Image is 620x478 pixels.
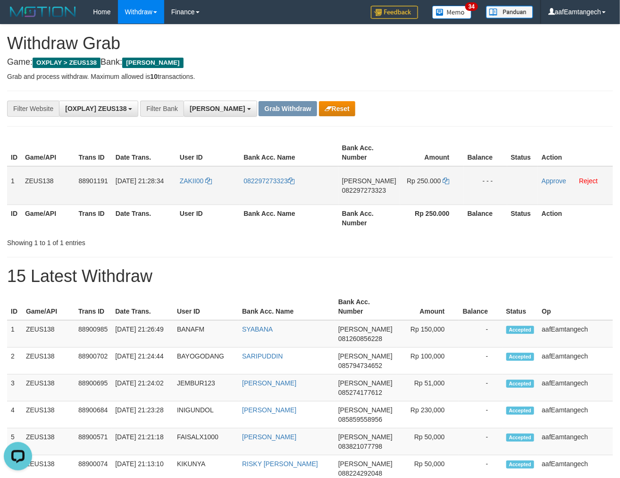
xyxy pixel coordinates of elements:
th: Date Trans. [111,293,173,320]
td: BANAFM [173,320,238,348]
td: ZEUS138 [22,401,75,428]
strong: 10 [150,73,158,80]
span: [PERSON_NAME] [338,406,393,414]
td: Rp 150,000 [396,320,459,348]
th: ID [7,205,21,231]
a: [PERSON_NAME] [242,406,296,414]
td: BAYOGODANG [173,348,238,375]
td: 5 [7,428,22,455]
th: Bank Acc. Number [335,293,396,320]
span: Accepted [506,434,535,442]
span: Copy 085274177612 to clipboard [338,389,382,396]
a: ZAKII00 [180,177,212,185]
td: ZEUS138 [22,348,75,375]
td: 88900985 [75,320,111,348]
span: [PERSON_NAME] [338,352,393,360]
span: Copy 085859558956 to clipboard [338,416,382,423]
th: Bank Acc. Number [338,205,400,231]
td: ZEUS138 [22,428,75,455]
a: SYABANA [242,325,273,333]
th: Date Trans. [112,139,176,166]
span: [PERSON_NAME] [338,460,393,468]
th: Date Trans. [112,205,176,231]
td: - [459,375,503,401]
td: 88900702 [75,348,111,375]
td: 4 [7,401,22,428]
th: Trans ID [75,205,112,231]
span: [DATE] 21:28:34 [116,177,164,185]
td: - [459,348,503,375]
td: aafEamtangech [538,320,613,348]
span: [PERSON_NAME] [122,58,183,68]
div: Showing 1 to 1 of 1 entries [7,234,251,248]
button: Reset [319,101,355,116]
img: Feedback.jpg [371,6,418,19]
td: Rp 51,000 [396,375,459,401]
th: User ID [173,293,238,320]
span: [PERSON_NAME] [338,433,393,441]
td: 1 [7,166,21,205]
td: 1 [7,320,22,348]
span: ZAKII00 [180,177,204,185]
td: ZEUS138 [22,375,75,401]
button: Open LiveChat chat widget [4,4,32,32]
td: ZEUS138 [22,320,75,348]
img: Button%20Memo.svg [432,6,472,19]
span: OXPLAY > ZEUS138 [33,58,101,68]
th: Op [538,293,613,320]
button: [OXPLAY] ZEUS138 [59,101,138,117]
th: Game/API [22,293,75,320]
td: - - - [464,166,507,205]
span: [PERSON_NAME] [338,379,393,387]
img: MOTION_logo.png [7,5,79,19]
span: Copy 082297273323 to clipboard [342,187,386,194]
th: ID [7,139,21,166]
td: ZEUS138 [21,166,75,205]
th: Balance [459,293,503,320]
h4: Game: Bank: [7,58,613,67]
td: 2 [7,348,22,375]
td: Rp 230,000 [396,401,459,428]
th: ID [7,293,22,320]
span: Accepted [506,461,535,469]
th: User ID [176,139,240,166]
a: [PERSON_NAME] [242,433,296,441]
td: Rp 50,000 [396,428,459,455]
a: Reject [579,177,598,185]
span: Copy 085794734652 to clipboard [338,362,382,369]
td: aafEamtangech [538,428,613,455]
span: Accepted [506,326,535,334]
td: aafEamtangech [538,375,613,401]
th: Bank Acc. Name [240,205,338,231]
th: Rp 250.000 [400,205,464,231]
a: 082297273323 [243,177,294,185]
a: RISKY [PERSON_NAME] [242,460,318,468]
a: SARIPUDDIN [242,352,283,360]
th: Action [538,139,613,166]
h1: 15 Latest Withdraw [7,267,613,286]
th: Bank Acc. Number [338,139,400,166]
div: Filter Website [7,101,59,117]
span: Copy 081260856228 to clipboard [338,335,382,342]
td: INIGUNDOL [173,401,238,428]
th: Amount [400,139,464,166]
th: Action [538,205,613,231]
td: 88900695 [75,375,111,401]
td: [DATE] 21:23:28 [111,401,173,428]
td: - [459,401,503,428]
span: Accepted [506,380,535,388]
th: Game/API [21,205,75,231]
span: 88901191 [79,177,108,185]
th: Balance [464,205,507,231]
th: Status [507,205,538,231]
td: [DATE] 21:21:18 [111,428,173,455]
th: Game/API [21,139,75,166]
button: [PERSON_NAME] [184,101,257,117]
td: 88900571 [75,428,111,455]
th: Status [503,293,538,320]
th: User ID [176,205,240,231]
th: Amount [396,293,459,320]
span: Copy 083821077798 to clipboard [338,443,382,450]
span: [PERSON_NAME] [338,325,393,333]
th: Bank Acc. Name [240,139,338,166]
